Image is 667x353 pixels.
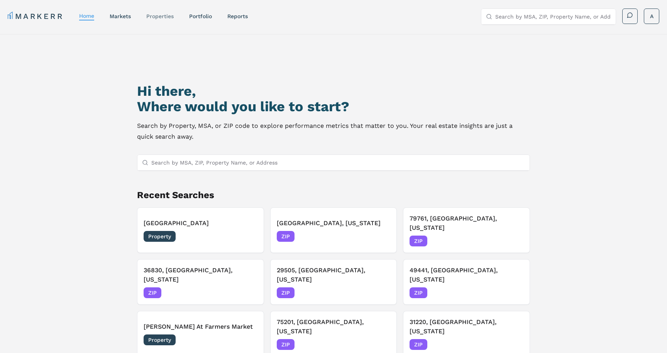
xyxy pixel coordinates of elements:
[8,11,64,22] a: MARKERR
[277,219,391,228] h3: [GEOGRAPHIC_DATA], [US_STATE]
[277,317,391,336] h3: 75201, [GEOGRAPHIC_DATA], [US_STATE]
[506,289,523,297] span: [DATE]
[137,120,530,142] p: Search by Property, MSA, or ZIP code to explore performance metrics that matter to you. Your real...
[137,259,264,305] button: 36830, [GEOGRAPHIC_DATA], [US_STATE]ZIP[DATE]
[495,9,611,24] input: Search by MSA, ZIP, Property Name, or Address
[137,189,530,201] h2: Recent Searches
[144,266,257,284] h3: 36830, [GEOGRAPHIC_DATA], [US_STATE]
[144,219,257,228] h3: [GEOGRAPHIC_DATA]
[410,317,523,336] h3: 31220, [GEOGRAPHIC_DATA], [US_STATE]
[277,266,391,284] h3: 29505, [GEOGRAPHIC_DATA], [US_STATE]
[240,289,257,297] span: [DATE]
[410,266,523,284] h3: 49441, [GEOGRAPHIC_DATA], [US_STATE]
[144,287,161,298] span: ZIP
[270,207,397,253] button: [GEOGRAPHIC_DATA], [US_STATE]ZIP[DATE]
[403,207,530,253] button: 79761, [GEOGRAPHIC_DATA], [US_STATE]ZIP[DATE]
[277,231,295,242] span: ZIP
[277,287,295,298] span: ZIP
[410,214,523,233] h3: 79761, [GEOGRAPHIC_DATA], [US_STATE]
[410,287,427,298] span: ZIP
[151,155,525,170] input: Search by MSA, ZIP, Property Name, or Address
[403,259,530,305] button: 49441, [GEOGRAPHIC_DATA], [US_STATE]ZIP[DATE]
[650,12,653,20] span: A
[137,83,530,99] h1: Hi there,
[110,13,131,19] a: markets
[144,334,176,345] span: Property
[506,237,523,245] span: [DATE]
[146,13,174,19] a: properties
[144,231,176,242] span: Property
[137,207,264,253] button: [GEOGRAPHIC_DATA]Property[DATE]
[270,259,397,305] button: 29505, [GEOGRAPHIC_DATA], [US_STATE]ZIP[DATE]
[144,322,257,331] h3: [PERSON_NAME] At Farmers Market
[506,341,523,348] span: [DATE]
[227,13,248,19] a: reports
[277,339,295,350] span: ZIP
[373,341,390,348] span: [DATE]
[410,236,427,246] span: ZIP
[410,339,427,350] span: ZIP
[644,8,659,24] button: A
[373,289,390,297] span: [DATE]
[240,233,257,240] span: [DATE]
[79,13,94,19] a: home
[240,336,257,344] span: [DATE]
[373,233,390,240] span: [DATE]
[189,13,212,19] a: Portfolio
[137,99,530,114] h2: Where would you like to start?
